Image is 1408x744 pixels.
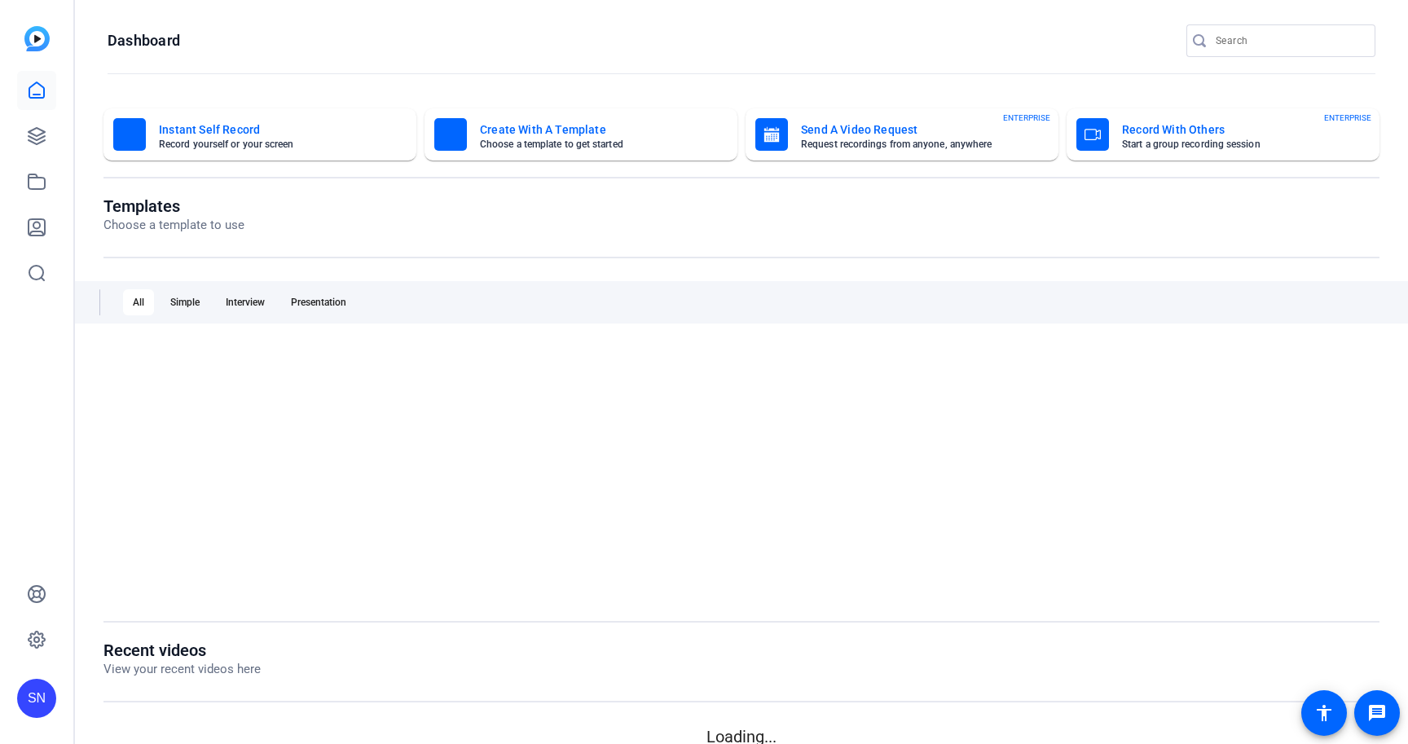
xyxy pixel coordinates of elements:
mat-icon: accessibility [1314,703,1334,723]
p: Choose a template to use [103,216,244,235]
mat-card-title: Send A Video Request [801,120,1023,139]
span: ENTERPRISE [1003,112,1050,124]
div: Interview [216,289,275,315]
input: Search [1216,31,1362,51]
p: View your recent videos here [103,660,261,679]
h1: Templates [103,196,244,216]
mat-card-subtitle: Choose a template to get started [480,139,702,149]
h1: Recent videos [103,641,261,660]
mat-card-title: Instant Self Record [159,120,381,139]
h1: Dashboard [108,31,180,51]
mat-card-subtitle: Request recordings from anyone, anywhere [801,139,1023,149]
div: SN [17,679,56,718]
mat-card-subtitle: Start a group recording session [1122,139,1344,149]
button: Instant Self RecordRecord yourself or your screen [103,108,416,161]
div: Presentation [281,289,356,315]
img: blue-gradient.svg [24,26,50,51]
mat-card-subtitle: Record yourself or your screen [159,139,381,149]
mat-card-title: Create With A Template [480,120,702,139]
mat-card-title: Record With Others [1122,120,1344,139]
div: All [123,289,154,315]
span: ENTERPRISE [1324,112,1371,124]
mat-icon: message [1367,703,1387,723]
button: Create With A TemplateChoose a template to get started [425,108,737,161]
button: Record With OthersStart a group recording sessionENTERPRISE [1067,108,1379,161]
button: Send A Video RequestRequest recordings from anyone, anywhereENTERPRISE [746,108,1058,161]
div: Simple [161,289,209,315]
